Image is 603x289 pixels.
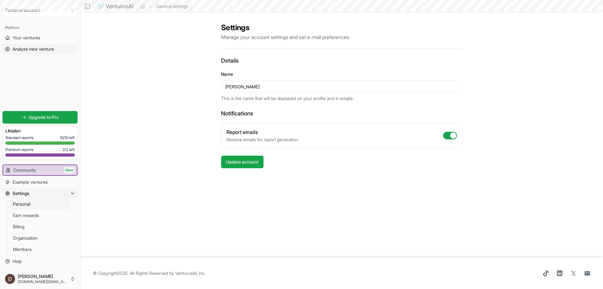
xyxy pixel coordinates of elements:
span: Example ventures [13,179,48,185]
a: Members [10,244,70,254]
a: Help [3,256,78,266]
a: Organization [10,233,70,243]
a: Billing [10,222,70,232]
img: ACg8ocIWULmxthKmyX3e1xfRKvhlKpP4MBOyosPxhHEJzJbva6wacg=s96-c [5,274,15,284]
span: Members [13,246,32,253]
a: Analyze new venture [3,44,78,54]
h2: Settings [221,23,462,33]
button: Update account [221,156,263,168]
a: Your ventures [3,33,78,43]
span: 10 / 10 left [60,135,75,140]
h3: Details [221,56,462,65]
span: Settings [13,190,29,197]
a: Example ventures [3,177,78,187]
label: Report emails [226,129,258,135]
span: [PERSON_NAME] [18,274,68,279]
p: Manage your account settings and set e-mail preferences. [221,33,462,41]
p: This is the name that will be displayed on your profile and in emails. [221,95,462,102]
span: 2 / 2 left [62,147,75,152]
button: Settings [3,188,78,198]
a: Personal [10,199,70,209]
span: Earn rewards [13,212,39,219]
span: [DOMAIN_NAME][EMAIL_ADDRESS][DOMAIN_NAME] [18,279,68,284]
div: Platform [3,23,78,33]
a: CommunityNew [3,165,77,175]
span: Your ventures [13,35,40,41]
span: Analyze new venture [13,46,54,52]
span: Standard reports [5,135,34,140]
span: New [64,167,74,173]
span: Organization [13,235,38,241]
span: Community [13,167,36,173]
span: Billing [13,224,24,230]
h3: Lite plan [5,128,75,134]
a: VenturusAI, Inc [175,270,204,276]
label: Name [221,71,233,77]
input: Your name [221,80,462,93]
span: Help [13,258,22,264]
button: [PERSON_NAME][DOMAIN_NAME][EMAIL_ADDRESS][DOMAIN_NAME] [3,271,78,286]
a: Upgrade to Pro [3,111,78,124]
span: Premium reports [5,147,34,152]
h3: Notifications [221,109,462,118]
span: Upgrade to Pro [29,114,59,120]
a: Earn rewards [10,210,70,220]
span: © Copyright 2025 . All Rights Reserved by . [93,270,205,276]
span: Personal [13,201,30,207]
p: Receive emails for report generation. [226,136,299,143]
